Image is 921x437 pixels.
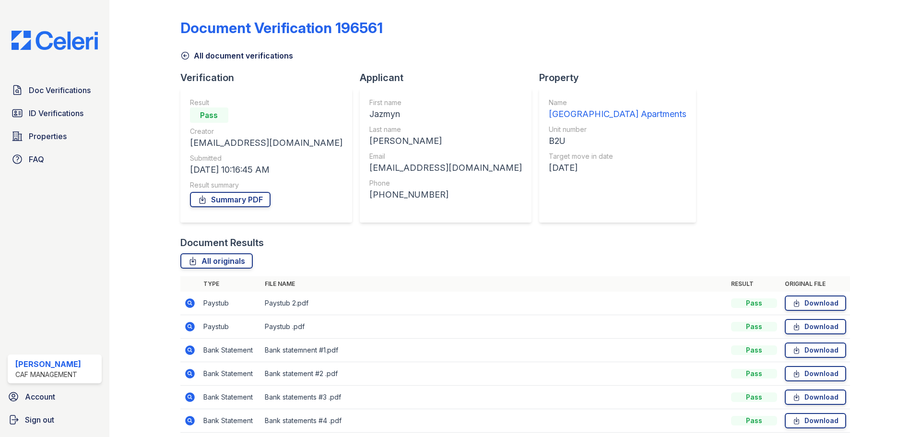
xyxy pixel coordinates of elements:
div: Verification [180,71,360,84]
th: File name [261,276,727,292]
div: CAF Management [15,370,81,379]
td: Paystub [200,292,261,315]
div: Submitted [190,154,342,163]
div: B2U [549,134,686,148]
span: Properties [29,130,67,142]
a: Download [785,319,846,334]
a: Summary PDF [190,192,271,207]
div: Pass [731,416,777,425]
th: Original file [781,276,850,292]
div: Last name [369,125,522,134]
div: First name [369,98,522,107]
div: Pass [731,322,777,331]
td: Bank Statement [200,386,261,409]
div: Creator [190,127,342,136]
span: FAQ [29,154,44,165]
span: ID Verifications [29,107,83,119]
td: Paystub .pdf [261,315,727,339]
th: Result [727,276,781,292]
div: [PHONE_NUMBER] [369,188,522,201]
div: Name [549,98,686,107]
a: Doc Verifications [8,81,102,100]
a: Account [4,387,106,406]
td: Bank statemnent #1.pdf [261,339,727,362]
a: Download [785,390,846,405]
td: Paystub [200,315,261,339]
div: Pass [731,369,777,378]
div: [PERSON_NAME] [15,358,81,370]
div: Pass [731,345,777,355]
div: Unit number [549,125,686,134]
div: [EMAIL_ADDRESS][DOMAIN_NAME] [190,136,342,150]
div: [PERSON_NAME] [369,134,522,148]
td: Bank Statement [200,409,261,433]
td: Bank statements #3 .pdf [261,386,727,409]
a: Name [GEOGRAPHIC_DATA] Apartments [549,98,686,121]
a: Download [785,366,846,381]
div: Pass [190,107,228,123]
a: Download [785,413,846,428]
td: Bank statements #4 .pdf [261,409,727,433]
a: Download [785,343,846,358]
a: ID Verifications [8,104,102,123]
a: All originals [180,253,253,269]
div: Phone [369,178,522,188]
div: Pass [731,392,777,402]
div: Result [190,98,342,107]
div: [EMAIL_ADDRESS][DOMAIN_NAME] [369,161,522,175]
div: [DATE] [549,161,686,175]
div: Document Results [180,236,264,249]
span: Doc Verifications [29,84,91,96]
a: Properties [8,127,102,146]
td: Bank Statement [200,362,261,386]
div: Email [369,152,522,161]
div: [DATE] 10:16:45 AM [190,163,342,177]
span: Sign out [25,414,54,425]
div: Applicant [360,71,539,84]
th: Type [200,276,261,292]
div: Document Verification 196561 [180,19,383,36]
td: Bank statement #2 .pdf [261,362,727,386]
div: Target move in date [549,152,686,161]
a: FAQ [8,150,102,169]
div: Pass [731,298,777,308]
a: Download [785,295,846,311]
img: CE_Logo_Blue-a8612792a0a2168367f1c8372b55b34899dd931a85d93a1a3d3e32e68fde9ad4.png [4,31,106,50]
td: Paystub 2.pdf [261,292,727,315]
a: Sign out [4,410,106,429]
div: Property [539,71,704,84]
td: Bank Statement [200,339,261,362]
a: All document verifications [180,50,293,61]
span: Account [25,391,55,402]
div: Result summary [190,180,342,190]
div: [GEOGRAPHIC_DATA] Apartments [549,107,686,121]
div: Jazmyn [369,107,522,121]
